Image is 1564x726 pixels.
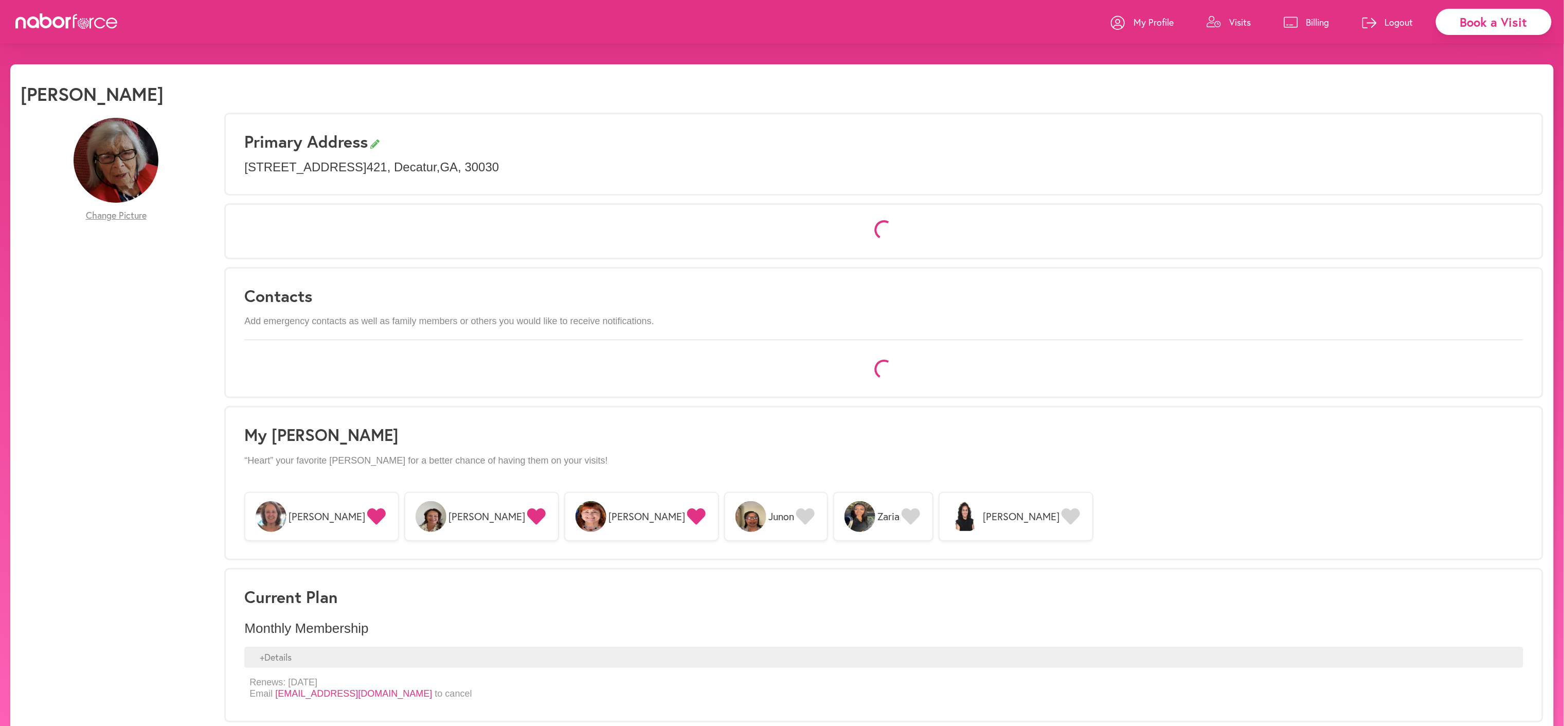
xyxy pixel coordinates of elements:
[244,132,1523,151] h3: Primary Address
[244,425,1523,445] h1: My [PERSON_NAME]
[244,647,1523,668] div: + Details
[249,677,472,699] p: Renews: [DATE] Email to cancel
[1111,7,1174,38] a: My Profile
[1284,7,1329,38] a: Billing
[1362,7,1413,38] a: Logout
[244,621,1523,636] p: Monthly Membership
[1229,16,1251,28] p: Visits
[244,160,1523,175] p: [STREET_ADDRESS] 421 , Decatur , GA , 30030
[1306,16,1329,28] p: Billing
[950,501,981,532] img: PhacMPxQnqCXciB6ZYwc
[244,316,1523,327] p: Add emergency contacts as well as family members or others you would like to receive notifications.
[608,510,685,523] span: [PERSON_NAME]
[289,510,365,523] span: [PERSON_NAME]
[244,455,1523,467] p: “Heart” your favorite [PERSON_NAME] for a better chance of having them on your visits!
[735,501,766,532] img: QBexCSpNTsOGcq3unIbE
[416,501,446,532] img: SwC9AZC4S0GVEFe8ZAdy
[844,501,875,532] img: qeLB9qZuTn2o6ufed7nk
[576,501,606,532] img: 17zCrtL0QCWxCCaFqtty
[74,118,158,203] img: 7r1bOS6R3uvO60Psj4An
[1134,16,1174,28] p: My Profile
[1207,7,1251,38] a: Visits
[448,510,525,523] span: [PERSON_NAME]
[256,501,286,532] img: GK7jTPsRTlu1wDYQUrb3
[768,510,794,523] span: Junon
[1436,9,1552,35] div: Book a Visit
[21,83,164,105] h1: [PERSON_NAME]
[983,510,1059,523] span: [PERSON_NAME]
[244,286,1523,306] h3: Contacts
[244,587,1523,607] h3: Current Plan
[86,210,147,221] span: Change Picture
[877,510,900,523] span: Zaria
[275,688,432,699] a: [EMAIL_ADDRESS][DOMAIN_NAME]
[1385,16,1413,28] p: Logout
